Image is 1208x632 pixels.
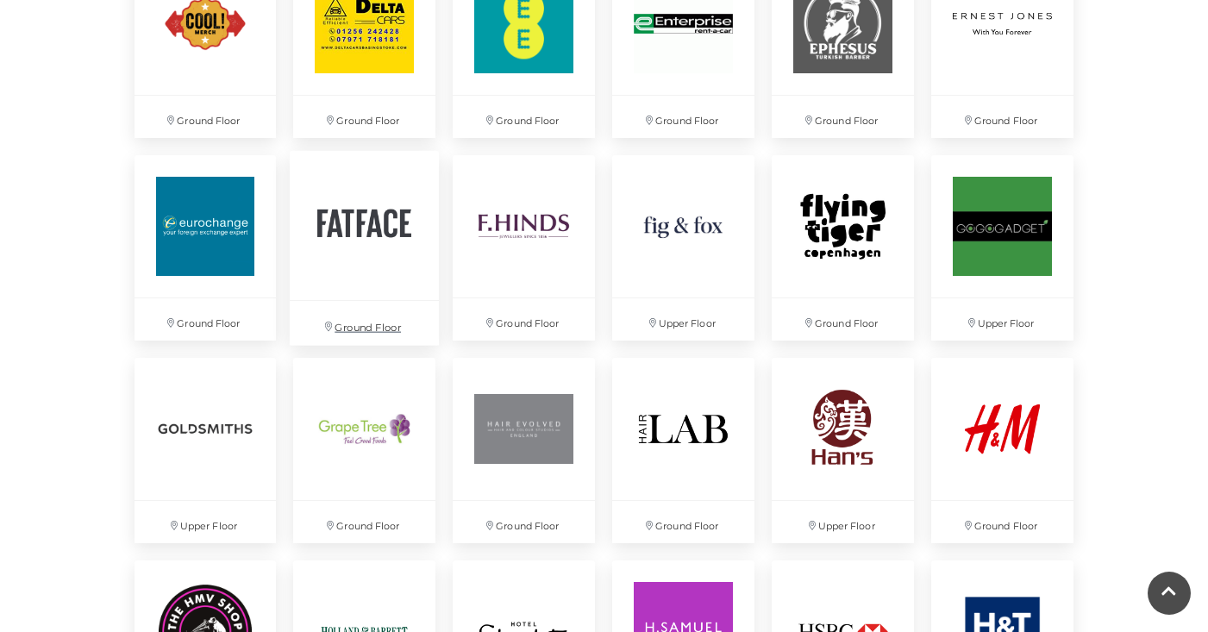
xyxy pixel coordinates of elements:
[444,349,604,552] a: Hair Evolved at Festival Place, Basingstoke Ground Floor
[453,298,595,341] p: Ground Floor
[126,147,285,349] a: Ground Floor
[763,147,923,349] a: Ground Floor
[293,501,435,543] p: Ground Floor
[763,349,923,552] a: Upper Floor
[772,96,914,138] p: Ground Floor
[772,298,914,341] p: Ground Floor
[444,147,604,349] a: Ground Floor
[285,349,444,552] a: Ground Floor
[281,141,448,354] a: Ground Floor
[931,96,1073,138] p: Ground Floor
[453,501,595,543] p: Ground Floor
[290,301,439,345] p: Ground Floor
[453,96,595,138] p: Ground Floor
[453,358,595,500] img: Hair Evolved at Festival Place, Basingstoke
[931,501,1073,543] p: Ground Floor
[135,96,277,138] p: Ground Floor
[604,349,763,552] a: Ground Floor
[293,96,435,138] p: Ground Floor
[135,298,277,341] p: Ground Floor
[612,96,754,138] p: Ground Floor
[135,501,277,543] p: Upper Floor
[931,298,1073,341] p: Upper Floor
[604,147,763,349] a: Upper Floor
[772,501,914,543] p: Upper Floor
[126,349,285,552] a: Upper Floor
[923,147,1082,349] a: Upper Floor
[612,501,754,543] p: Ground Floor
[612,298,754,341] p: Upper Floor
[923,349,1082,552] a: Ground Floor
